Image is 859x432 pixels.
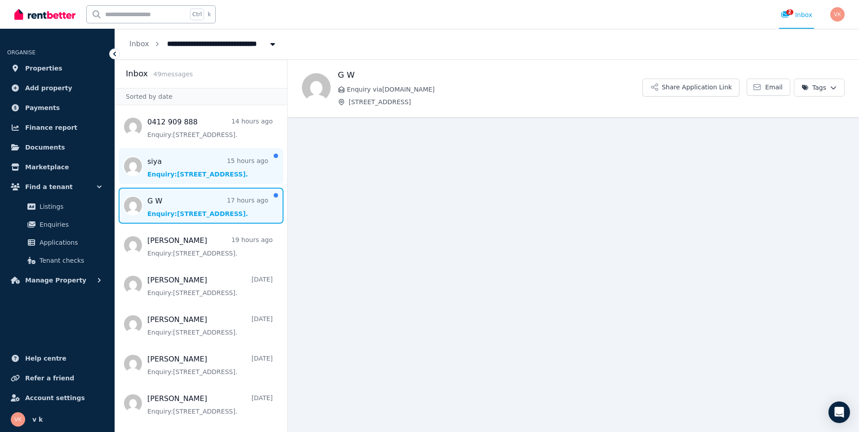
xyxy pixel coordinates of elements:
button: Manage Property [7,271,107,289]
a: Properties [7,59,107,77]
span: Properties [25,63,62,74]
a: [PERSON_NAME][DATE]Enquiry:[STREET_ADDRESS]. [147,314,273,337]
a: Account settings [7,389,107,407]
button: Tags [794,79,845,97]
a: Applications [11,234,104,251]
span: Find a tenant [25,181,73,192]
h1: G W [338,69,642,81]
img: G W [302,73,331,102]
a: [PERSON_NAME][DATE]Enquiry:[STREET_ADDRESS]. [147,354,273,376]
a: [PERSON_NAME][DATE]Enquiry:[STREET_ADDRESS]. [147,275,273,297]
img: v k [830,7,845,22]
span: [STREET_ADDRESS] [349,97,642,106]
span: v k [32,414,43,425]
a: siya15 hours agoEnquiry:[STREET_ADDRESS]. [147,156,268,179]
div: Open Intercom Messenger [828,401,850,423]
span: Add property [25,83,72,93]
div: Sorted by date [115,88,287,105]
a: Listings [11,198,104,216]
div: Inbox [781,10,812,19]
span: Finance report [25,122,77,133]
a: G W17 hours agoEnquiry:[STREET_ADDRESS]. [147,196,268,218]
span: Ctrl [190,9,204,20]
span: Listings [40,201,100,212]
a: Enquiries [11,216,104,234]
a: Documents [7,138,107,156]
button: Find a tenant [7,178,107,196]
a: Email [747,79,790,96]
span: 2 [786,9,793,15]
span: Manage Property [25,275,86,286]
a: Marketplace [7,158,107,176]
span: Marketplace [25,162,69,172]
img: RentBetter [14,8,75,21]
span: 49 message s [153,71,193,78]
span: Help centre [25,353,66,364]
h2: Inbox [126,67,148,80]
span: ORGANISE [7,49,35,56]
a: Payments [7,99,107,117]
a: Add property [7,79,107,97]
button: Share Application Link [642,79,739,97]
a: [PERSON_NAME][DATE]Enquiry:[STREET_ADDRESS]. [147,393,273,416]
span: Account settings [25,392,85,403]
span: Refer a friend [25,373,74,384]
span: Email [765,83,783,92]
nav: Breadcrumb [115,29,292,59]
a: Finance report [7,119,107,137]
span: Payments [25,102,60,113]
span: Applications [40,237,100,248]
span: Enquiries [40,219,100,230]
span: k [208,11,211,18]
a: Help centre [7,349,107,367]
img: v k [11,412,25,427]
a: Refer a friend [7,369,107,387]
span: Tenant checks [40,255,100,266]
a: 0412 909 88814 hours agoEnquiry:[STREET_ADDRESS]. [147,117,273,139]
span: Documents [25,142,65,153]
a: Inbox [129,40,149,48]
span: Enquiry via [DOMAIN_NAME] [347,85,642,94]
span: Tags [801,83,826,92]
a: [PERSON_NAME]19 hours agoEnquiry:[STREET_ADDRESS]. [147,235,273,258]
a: Tenant checks [11,251,104,269]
